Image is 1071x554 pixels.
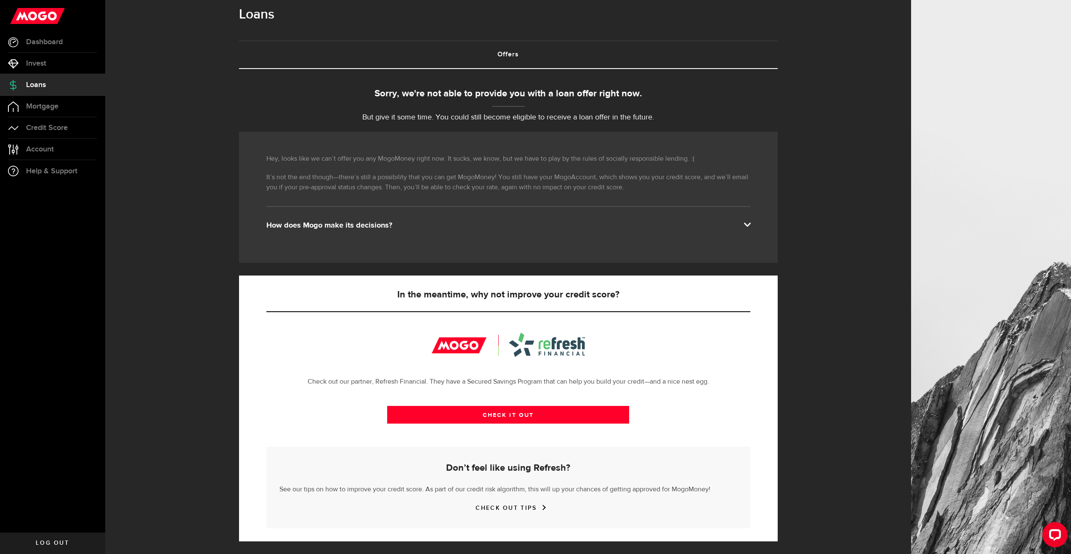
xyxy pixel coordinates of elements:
[266,290,750,300] h5: In the meantime, why not improve your credit score?
[266,154,750,164] p: Hey, looks like we can’t offer you any MogoMoney right now. It sucks, we know, but we have to pla...
[239,41,778,68] a: Offers
[266,220,750,231] div: How does Mogo make its decisions?
[26,167,77,175] span: Help & Support
[26,124,68,132] span: Credit Score
[476,504,540,512] a: CHECK OUT TIPS
[279,463,737,473] h5: Don’t feel like using Refresh?
[26,38,63,46] span: Dashboard
[266,377,750,387] p: Check out our partner, Refresh Financial. They have a Secured Savings Program that can help you b...
[239,4,778,26] h1: Loans
[26,146,54,153] span: Account
[26,60,46,67] span: Invest
[36,540,69,546] span: Log out
[239,87,778,101] div: Sorry, we're not able to provide you with a loan offer right now.
[1036,519,1071,554] iframe: LiveChat chat widget
[239,40,778,69] ul: Tabs Navigation
[239,112,778,123] p: But give it some time. You could still become eligible to receive a loan offer in the future.
[26,103,58,110] span: Mortgage
[279,482,737,495] p: See our tips on how to improve your credit score. As part of our credit risk algorithm, this will...
[26,81,46,89] span: Loans
[387,406,629,424] a: CHECK IT OUT
[266,172,750,193] p: It’s not the end though—there’s still a possibility that you can get MogoMoney! You still have yo...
